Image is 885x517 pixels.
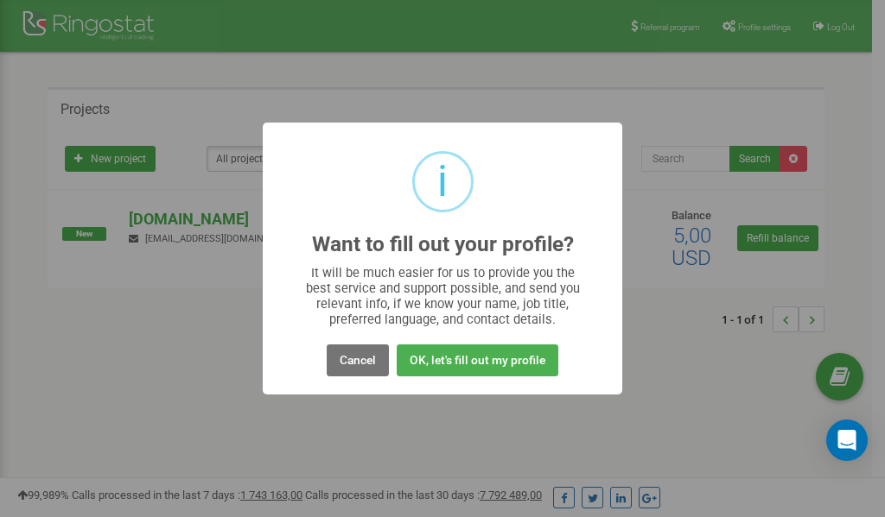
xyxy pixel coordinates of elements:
[397,344,558,376] button: OK, let's fill out my profile
[327,344,389,376] button: Cancel
[826,419,868,461] div: Open Intercom Messenger
[437,154,448,210] div: i
[297,265,589,327] div: It will be much easier for us to provide you the best service and support possible, and send you ...
[312,233,574,256] h2: Want to fill out your profile?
